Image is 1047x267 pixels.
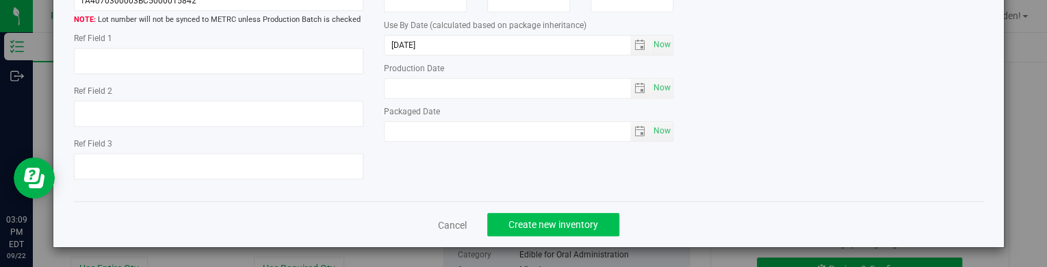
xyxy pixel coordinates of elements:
label: Use By Date [384,19,673,31]
span: select [650,36,673,55]
a: Cancel [438,218,467,232]
span: Create new inventory [508,219,598,230]
label: Ref Field 1 [74,32,363,44]
span: select [650,79,673,98]
span: Lot number will not be synced to METRC unless Production Batch is checked [74,14,363,26]
span: select [630,36,650,55]
label: Ref Field 3 [74,138,363,150]
span: Set Current date [651,121,674,141]
span: select [630,79,650,98]
label: Production Date [384,62,673,75]
label: Packaged Date [384,105,673,118]
span: select [630,122,650,141]
iframe: Resource center [14,157,55,199]
button: Create new inventory [487,213,619,236]
span: (calculated based on package inheritance) [430,21,586,30]
label: Ref Field 2 [74,85,363,97]
span: select [650,122,673,141]
span: Set Current date [651,78,674,98]
span: Set Current date [651,35,674,55]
